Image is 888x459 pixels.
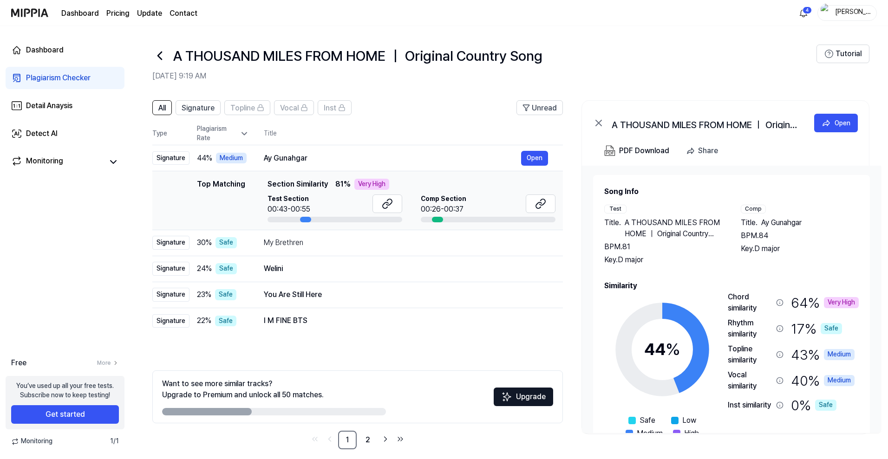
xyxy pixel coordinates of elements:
div: 43 % [791,343,855,366]
button: PDF Download [602,142,671,160]
div: A THOUSAND MILES FROM HOME ｜ Original Country Song [612,117,797,129]
span: Signature [182,103,215,114]
button: Open [521,151,548,166]
h2: Song Info [604,186,859,197]
button: 알림4 [796,6,811,20]
div: PDF Download [619,145,669,157]
div: Safe [215,263,237,274]
button: Unread [516,100,563,115]
span: Test Section [268,194,310,204]
span: High [684,428,699,439]
div: Test [604,205,627,213]
a: 1 [338,431,357,449]
span: Low [682,415,696,426]
div: Safe [215,237,237,248]
div: 64 % [791,291,859,314]
div: Detail Anaysis [26,100,72,111]
div: I M FINE BTS [264,315,548,326]
span: Topline [230,103,255,114]
div: 00:43-00:55 [268,204,310,215]
img: Sparkles [501,391,512,402]
button: Share [682,142,725,160]
div: Signature [152,236,189,250]
div: Signature [152,151,189,165]
img: PDF Download [604,145,615,156]
div: Monitoring [26,155,63,168]
div: [PERSON_NAME] [835,7,871,18]
span: Comp Section [421,194,466,204]
span: 1 / 1 [110,437,119,446]
div: Very High [824,297,859,308]
th: Type [152,123,189,145]
a: Pricing [106,8,130,19]
div: Medium [824,375,855,386]
span: 23 % [197,289,211,300]
span: Vocal [280,103,299,114]
div: Medium [824,349,855,360]
span: Section Similarity [268,179,328,190]
div: 4 [803,6,812,14]
h2: [DATE] 9:19 AM [152,71,816,82]
img: 알림 [798,7,809,19]
img: profile [821,4,832,22]
span: Unread [532,103,557,114]
span: 30 % [197,237,212,248]
div: Safe [215,289,236,300]
span: 81 % [335,179,351,190]
span: Inst [324,103,336,114]
span: % [666,339,680,359]
div: 40 % [791,369,855,392]
a: Plagiarism Checker [6,67,124,89]
a: 2 [359,431,377,449]
a: More [97,359,119,367]
a: Update [137,8,162,19]
div: You’ve used up all your free tests. Subscribe now to keep testing! [16,381,114,400]
div: Rhythm similarity [728,317,772,340]
h1: A THOUSAND MILES FROM HOME ｜ Original Country Song [173,46,542,65]
div: You Are Still Here [264,289,548,300]
div: Vocal similarity [728,369,772,392]
a: Dashboard [6,39,124,61]
div: Key. D major [741,243,859,254]
span: A THOUSAND MILES FROM HOME ｜ Original Country Song [625,217,722,239]
div: Open [835,118,850,128]
span: Title . [604,217,621,239]
span: Ay Gunahgar [761,217,802,228]
button: Open [814,114,858,132]
div: Comp [741,205,766,213]
span: Monitoring [11,437,52,446]
nav: pagination [152,431,563,449]
div: Dashboard [26,45,64,56]
div: Chord similarity [728,291,772,314]
span: Title . [741,217,757,228]
span: 24 % [197,263,212,274]
button: Signature [176,100,221,115]
a: Monitoring [11,155,104,168]
a: Go to first page [308,433,321,446]
span: Safe [640,415,655,426]
div: Medium [216,153,247,164]
button: All [152,100,172,115]
div: Ay Gunahgar [264,153,521,164]
div: Safe [815,400,836,411]
span: 44 % [197,153,212,164]
div: 17 % [791,317,842,340]
div: 00:26-00:37 [421,204,466,215]
a: Detail Anaysis [6,95,124,117]
div: Want to see more similar tracks? Upgrade to Premium and unlock all 50 matches. [162,378,324,401]
span: Free [11,357,26,368]
a: Detect AI [6,123,124,145]
div: Plagiarism Rate [197,124,249,142]
a: Song InfoTestTitle.A THOUSAND MILES FROM HOME ｜ Original Country SongBPM.81Key.D majorCompTitle.A... [582,166,881,433]
a: SparklesUpgrade [494,395,553,404]
div: Key. D major [604,254,722,265]
span: Medium [637,428,663,439]
button: Upgrade [494,388,553,406]
div: Top Matching [197,179,245,222]
button: Get started [11,405,119,424]
div: My Brethren [264,237,548,248]
a: Go to last page [394,433,407,446]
